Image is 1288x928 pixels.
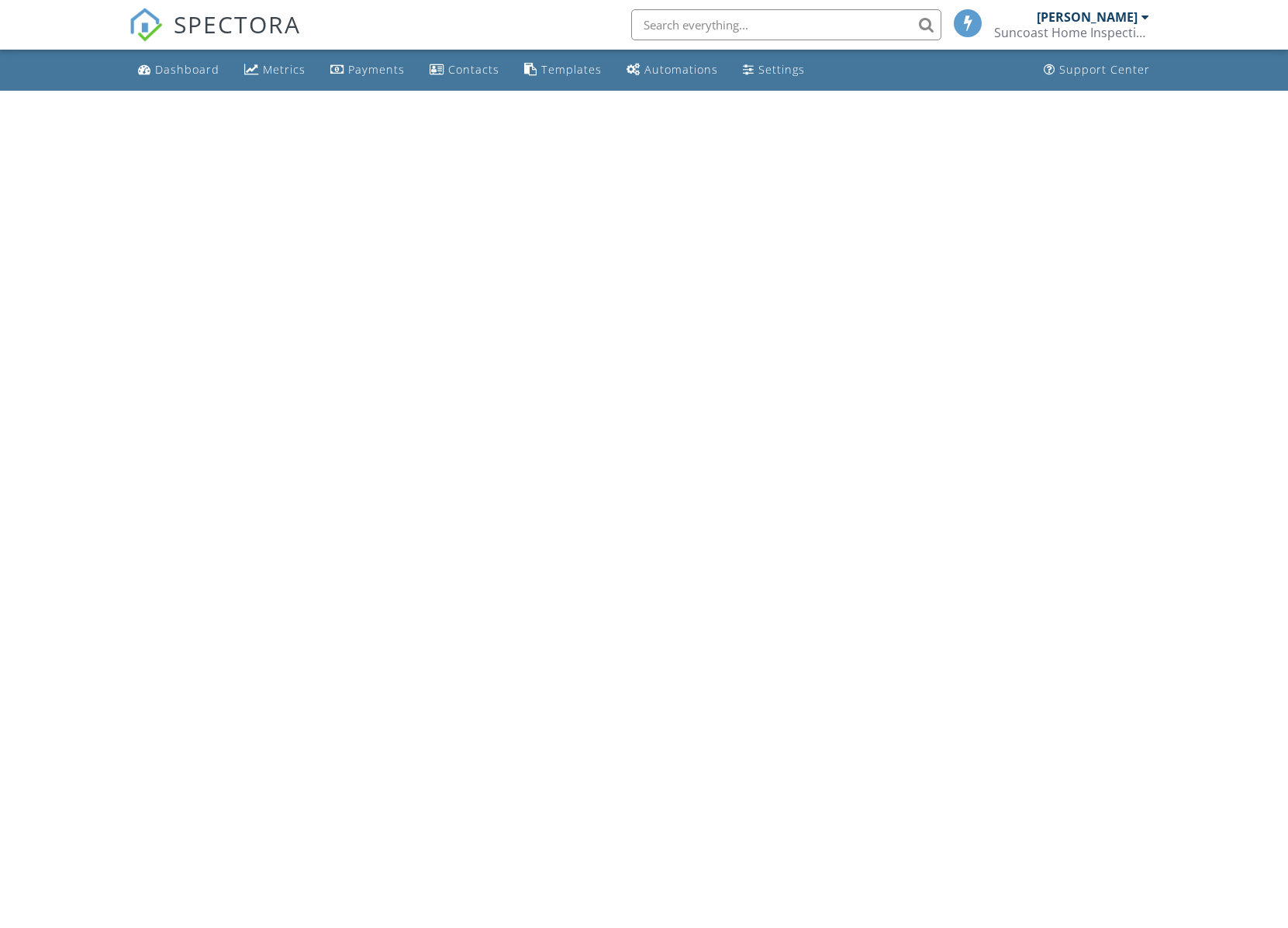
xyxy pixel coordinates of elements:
[129,8,163,42] img: The Best Home Inspection Software - Spectora
[737,56,811,85] a: Settings
[994,25,1149,40] div: Suncoast Home Inspections
[644,62,718,77] div: Automations
[132,56,226,85] a: Dashboard
[423,56,506,85] a: Contacts
[1038,56,1156,85] a: Support Center
[155,62,219,77] div: Dashboard
[174,8,301,40] span: SPECTORA
[518,56,608,85] a: Templates
[541,62,602,77] div: Templates
[129,21,301,53] a: SPECTORA
[758,62,805,77] div: Settings
[1037,9,1138,25] div: [PERSON_NAME]
[263,62,306,77] div: Metrics
[238,56,312,85] a: Metrics
[348,62,405,77] div: Payments
[620,56,724,85] a: Automations (Basic)
[324,56,411,85] a: Payments
[1059,62,1150,77] div: Support Center
[448,62,499,77] div: Contacts
[631,9,941,40] input: Search everything...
